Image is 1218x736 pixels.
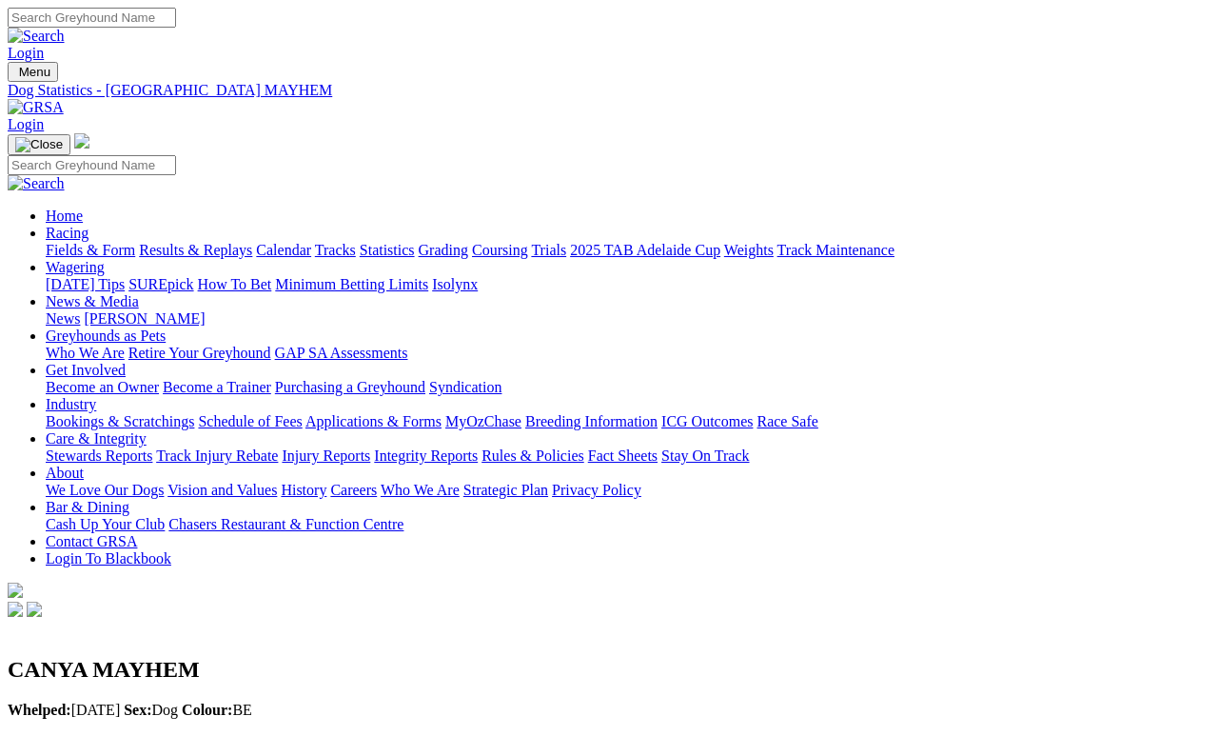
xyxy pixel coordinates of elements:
a: News [46,310,80,327]
img: Search [8,175,65,192]
a: Schedule of Fees [198,413,302,429]
h2: CANYA MAYHEM [8,657,1210,683]
a: Stay On Track [661,448,749,464]
a: Contact GRSA [46,533,137,549]
a: MyOzChase [445,413,521,429]
a: Track Maintenance [777,242,894,258]
b: Whelped: [8,702,71,718]
a: Coursing [472,242,528,258]
a: Become an Owner [46,379,159,395]
img: Close [15,137,63,152]
span: [DATE] [8,702,120,718]
img: facebook.svg [8,602,23,617]
a: Chasers Restaurant & Function Centre [168,516,403,532]
a: Injury Reports [282,448,370,464]
a: Who We Are [381,482,460,498]
a: 2025 TAB Adelaide Cup [570,242,720,258]
a: Get Involved [46,362,126,378]
a: Applications & Forms [305,413,442,429]
a: GAP SA Assessments [275,345,408,361]
a: Integrity Reports [374,448,478,464]
a: Bar & Dining [46,499,129,515]
span: Dog [124,702,178,718]
a: Login [8,116,44,132]
a: Stewards Reports [46,448,152,464]
a: Breeding Information [525,413,658,429]
a: Industry [46,396,96,412]
a: Fact Sheets [588,448,658,464]
a: Vision and Values [167,482,277,498]
a: Greyhounds as Pets [46,328,166,344]
a: Tracks [315,242,356,258]
a: Track Injury Rebate [156,448,278,464]
a: Isolynx [432,276,478,292]
img: logo-grsa-white.png [8,583,23,598]
div: News & Media [46,310,1210,328]
button: Toggle navigation [8,62,58,82]
a: Fields & Form [46,242,135,258]
div: Greyhounds as Pets [46,345,1210,362]
a: Retire Your Greyhound [128,345,271,361]
a: Become a Trainer [163,379,271,395]
input: Search [8,8,176,28]
a: News & Media [46,293,139,309]
a: Cash Up Your Club [46,516,165,532]
a: Results & Replays [139,242,252,258]
a: Strategic Plan [463,482,548,498]
a: Wagering [46,259,105,275]
a: Dog Statistics - [GEOGRAPHIC_DATA] MAYHEM [8,82,1210,99]
div: Racing [46,242,1210,259]
img: Search [8,28,65,45]
a: ICG Outcomes [661,413,753,429]
div: Care & Integrity [46,448,1210,465]
img: GRSA [8,99,64,116]
a: Purchasing a Greyhound [275,379,425,395]
a: Login To Blackbook [46,550,171,567]
img: logo-grsa-white.png [74,133,89,149]
a: How To Bet [198,276,272,292]
b: Colour: [182,702,232,718]
a: Bookings & Scratchings [46,413,194,429]
a: Calendar [256,242,311,258]
a: Race Safe [756,413,817,429]
div: Get Involved [46,379,1210,396]
a: Care & Integrity [46,430,147,447]
a: [DATE] Tips [46,276,125,292]
a: Grading [419,242,468,258]
a: Who We Are [46,345,125,361]
div: Industry [46,413,1210,430]
button: Toggle navigation [8,134,70,155]
a: [PERSON_NAME] [84,310,205,327]
a: Privacy Policy [552,482,641,498]
span: Menu [19,65,50,79]
a: We Love Our Dogs [46,482,164,498]
a: Home [46,208,83,224]
a: About [46,465,84,481]
a: Careers [330,482,377,498]
img: twitter.svg [27,602,42,617]
a: Racing [46,225,88,241]
div: Wagering [46,276,1210,293]
a: SUREpick [128,276,193,292]
a: Minimum Betting Limits [275,276,428,292]
input: Search [8,155,176,175]
div: About [46,482,1210,499]
b: Sex: [124,702,151,718]
a: Login [8,45,44,61]
a: Weights [724,242,774,258]
a: Statistics [360,242,415,258]
a: History [281,482,326,498]
a: Syndication [429,379,501,395]
span: BE [182,702,252,718]
a: Rules & Policies [481,448,584,464]
div: Bar & Dining [46,516,1210,533]
a: Trials [531,242,566,258]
